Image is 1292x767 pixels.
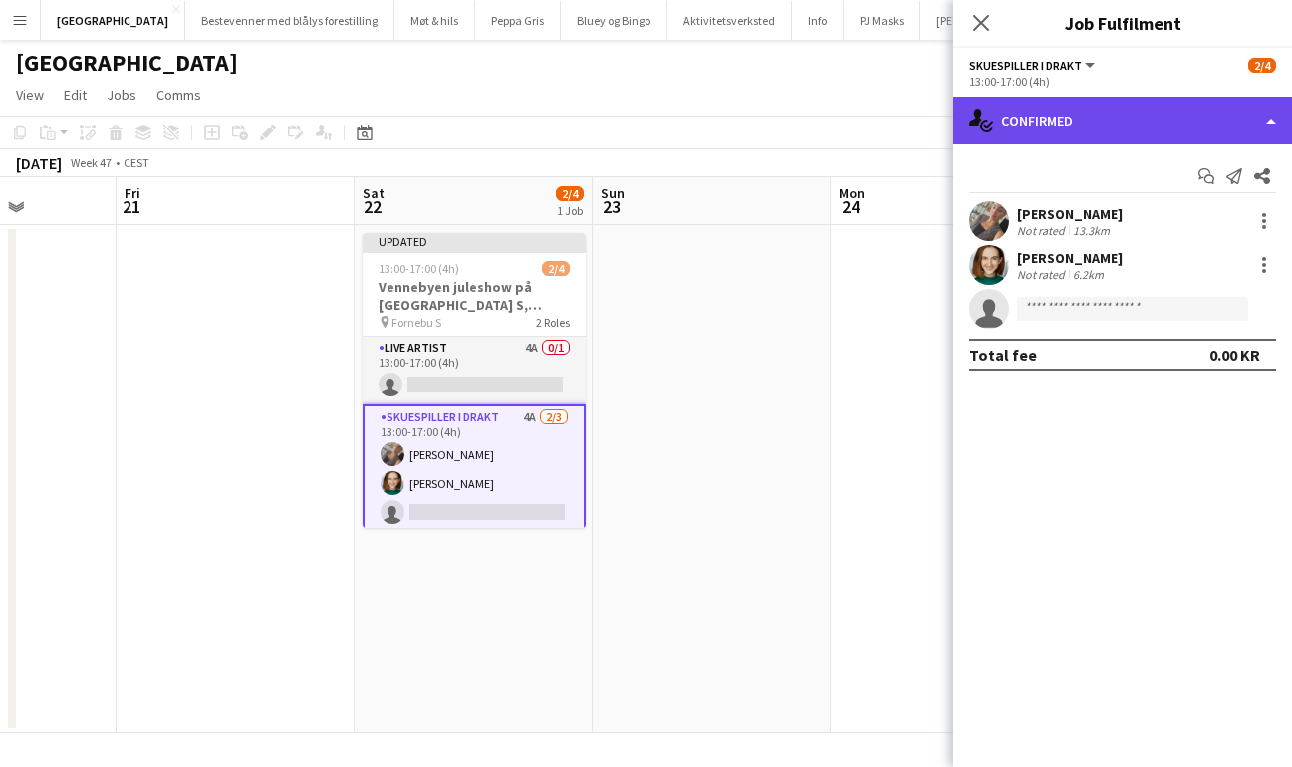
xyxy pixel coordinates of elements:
div: 13:00-17:00 (4h) [969,74,1276,89]
div: Total fee [969,345,1037,365]
div: [PERSON_NAME] [1017,249,1123,267]
span: 23 [598,195,625,218]
span: Fri [125,184,140,202]
span: 2/4 [556,186,584,201]
button: Info [792,1,844,40]
h1: [GEOGRAPHIC_DATA] [16,48,238,78]
button: [GEOGRAPHIC_DATA] [41,1,185,40]
div: [PERSON_NAME] [1017,205,1123,223]
span: Edit [64,86,87,104]
button: Aktivitetsverksted [667,1,792,40]
span: 2/4 [1248,58,1276,73]
span: 22 [360,195,385,218]
a: Edit [56,82,95,108]
span: View [16,86,44,104]
div: Updated [363,233,586,249]
span: Sat [363,184,385,202]
div: Not rated [1017,267,1069,282]
a: View [8,82,52,108]
app-card-role: Skuespiller i drakt4A2/313:00-17:00 (4h)[PERSON_NAME][PERSON_NAME] [363,404,586,534]
span: 24 [836,195,865,218]
button: Peppa Gris [475,1,561,40]
button: Bestevenner med blålys forestilling [185,1,394,40]
div: 6.2km [1069,267,1108,282]
button: Skuespiller i drakt [969,58,1098,73]
div: Not rated [1017,223,1069,238]
div: CEST [124,155,149,170]
button: Bluey og Bingo [561,1,667,40]
div: Confirmed [953,97,1292,144]
h3: Job Fulfilment [953,10,1292,36]
span: Week 47 [66,155,116,170]
span: Jobs [107,86,136,104]
div: 0.00 KR [1209,345,1260,365]
h3: Vennebyen juleshow på [GEOGRAPHIC_DATA] S, [DATE] [363,278,586,314]
button: PJ Masks [844,1,920,40]
span: 2 Roles [536,315,570,330]
span: Sun [601,184,625,202]
span: Fornebu S [391,315,441,330]
a: Jobs [99,82,144,108]
button: Møt & hils [394,1,475,40]
span: 2/4 [542,261,570,276]
span: 13:00-17:00 (4h) [379,261,459,276]
span: 21 [122,195,140,218]
app-card-role: Live artist4A0/113:00-17:00 (4h) [363,337,586,404]
span: Skuespiller i drakt [969,58,1082,73]
span: Comms [156,86,201,104]
div: [DATE] [16,153,62,173]
a: Comms [148,82,209,108]
span: Mon [839,184,865,202]
div: 13.3km [1069,223,1114,238]
app-job-card: Updated13:00-17:00 (4h)2/4Vennebyen juleshow på [GEOGRAPHIC_DATA] S, [DATE] Fornebu S2 RolesLive ... [363,233,586,528]
div: 1 Job [557,203,583,218]
button: [PERSON_NAME] [920,1,1038,40]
